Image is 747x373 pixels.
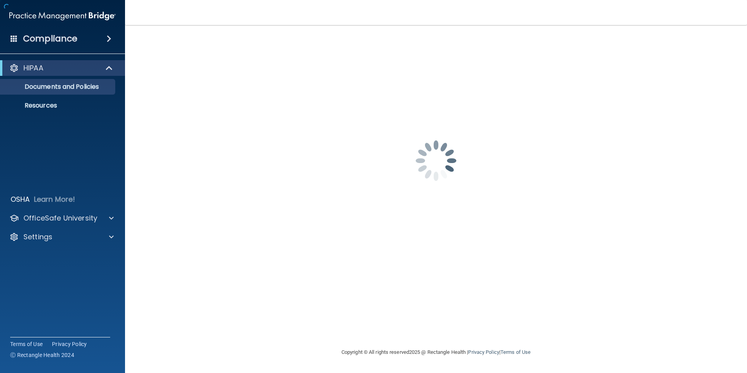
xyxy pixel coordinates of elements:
[10,351,74,359] span: Ⓒ Rectangle Health 2024
[9,63,113,73] a: HIPAA
[5,83,112,91] p: Documents and Policies
[52,340,87,348] a: Privacy Policy
[468,349,499,355] a: Privacy Policy
[34,195,75,204] p: Learn More!
[397,122,475,200] img: spinner.e123f6fc.gif
[9,232,114,242] a: Settings
[11,195,30,204] p: OSHA
[10,340,43,348] a: Terms of Use
[23,33,77,44] h4: Compliance
[5,102,112,109] p: Resources
[23,213,97,223] p: OfficeSafe University
[23,63,43,73] p: HIPAA
[293,340,579,365] div: Copyright © All rights reserved 2025 @ Rectangle Health | |
[23,232,52,242] p: Settings
[9,8,116,24] img: PMB logo
[9,213,114,223] a: OfficeSafe University
[500,349,531,355] a: Terms of Use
